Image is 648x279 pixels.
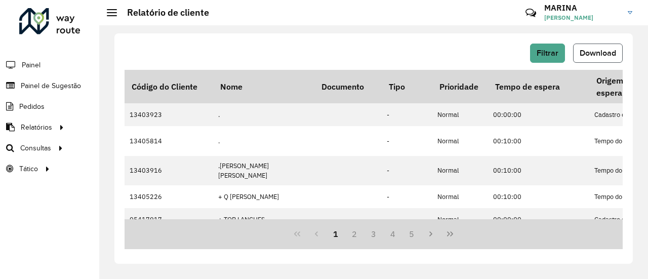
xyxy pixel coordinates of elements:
td: 13403916 [125,156,213,185]
button: Last Page [440,224,460,244]
th: Documento [314,70,382,103]
h3: MARINA [544,3,620,13]
button: 4 [383,224,402,244]
span: Relatórios [21,122,52,133]
span: Painel [22,60,40,70]
td: - [382,208,432,231]
td: 00:00:00 [488,208,589,231]
span: Filtrar [537,49,558,57]
td: 13405814 [125,126,213,155]
td: + TOP LANCHES [213,208,314,231]
span: Painel de Sugestão [21,81,81,91]
button: 5 [402,224,422,244]
td: - [382,103,432,126]
th: Tipo [382,70,432,103]
span: Consultas [20,143,51,153]
span: Pedidos [19,101,45,112]
button: Download [573,44,623,63]
span: Tático [19,164,38,174]
td: 00:10:00 [488,156,589,185]
td: 05417917 [125,208,213,231]
td: .[PERSON_NAME] [PERSON_NAME] [213,156,314,185]
button: 3 [364,224,383,244]
th: Código do Cliente [125,70,213,103]
button: Filtrar [530,44,565,63]
td: 13403923 [125,103,213,126]
button: 2 [345,224,364,244]
td: + Q [PERSON_NAME] [213,185,314,208]
h2: Relatório de cliente [117,7,209,18]
td: Normal [432,156,488,185]
th: Tempo de espera [488,70,589,103]
td: 00:10:00 [488,126,589,155]
td: 13405226 [125,185,213,208]
td: 00:10:00 [488,185,589,208]
td: - [382,126,432,155]
td: Normal [432,185,488,208]
button: 1 [326,224,345,244]
td: 00:00:00 [488,103,589,126]
a: Contato Rápido [520,2,542,24]
button: Next Page [421,224,440,244]
td: Normal [432,126,488,155]
td: - [382,156,432,185]
td: Normal [432,208,488,231]
td: - [382,185,432,208]
td: Normal [432,103,488,126]
td: . [213,126,314,155]
th: Prioridade [432,70,488,103]
td: . [213,103,314,126]
th: Nome [213,70,314,103]
span: [PERSON_NAME] [544,13,620,22]
span: Download [580,49,616,57]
